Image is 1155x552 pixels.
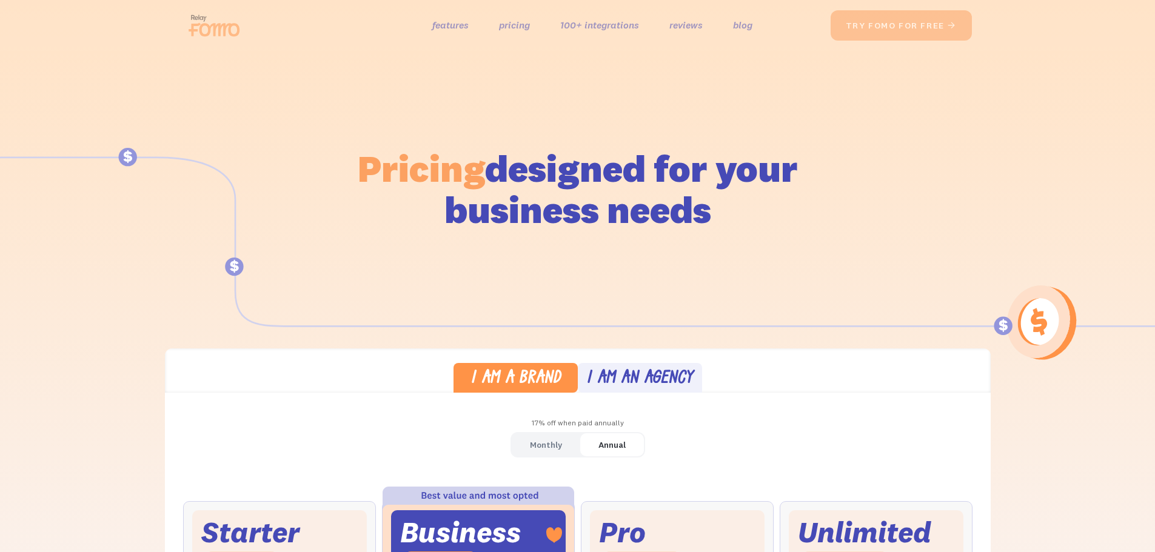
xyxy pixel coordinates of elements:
a: pricing [499,16,530,34]
span: Pricing [358,145,485,191]
div: 17% off when paid annually [165,414,991,432]
div: Business [400,519,521,545]
a: blog [733,16,752,34]
span:  [947,20,957,31]
div: Starter [201,519,300,545]
div: Annual [598,436,626,454]
a: reviews [669,16,703,34]
a: features [432,16,469,34]
div: Monthly [530,436,562,454]
div: I am a brand [470,370,561,388]
h1: designed for your business needs [357,148,798,230]
a: 100+ integrations [560,16,639,34]
a: try fomo for free [831,10,972,41]
div: Pro [599,519,646,545]
div: Unlimited [798,519,931,545]
div: I am an agency [586,370,693,388]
